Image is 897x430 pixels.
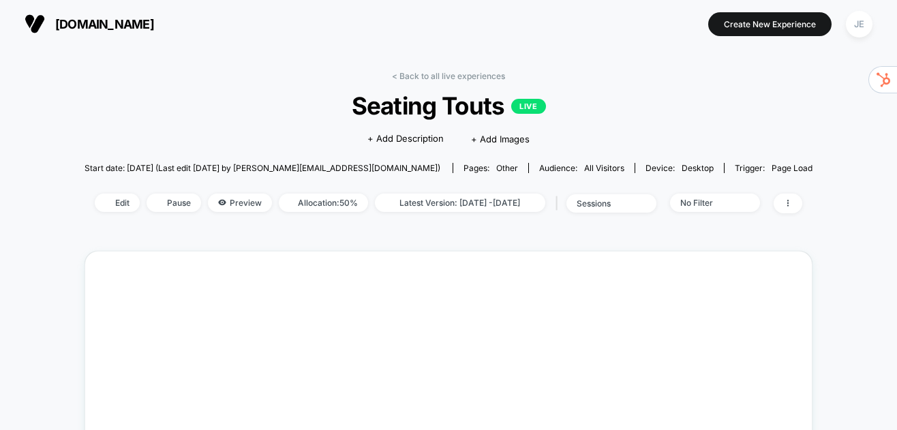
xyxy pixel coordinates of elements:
span: Allocation: 50% [279,194,368,212]
span: Device: [635,163,724,173]
span: [DOMAIN_NAME] [55,17,154,31]
p: LIVE [511,99,545,114]
span: Edit [95,194,140,212]
span: | [552,194,566,213]
span: Latest Version: [DATE] - [DATE] [375,194,545,212]
div: sessions [577,198,631,209]
button: [DOMAIN_NAME] [20,13,158,35]
button: Create New Experience [708,12,832,36]
span: other [496,163,518,173]
span: + Add Description [367,132,444,146]
span: Start date: [DATE] (Last edit [DATE] by [PERSON_NAME][EMAIL_ADDRESS][DOMAIN_NAME]) [85,163,440,173]
div: Trigger: [735,163,812,173]
span: Seating Touts [121,91,776,120]
a: < Back to all live experiences [392,71,505,81]
span: + Add Images [471,134,530,144]
span: Page Load [772,163,812,173]
div: Pages: [463,163,518,173]
span: All Visitors [584,163,624,173]
span: Preview [208,194,272,212]
span: desktop [682,163,714,173]
div: JE [846,11,872,37]
img: Visually logo [25,14,45,34]
div: Audience: [539,163,624,173]
div: No Filter [680,198,735,208]
span: Pause [147,194,201,212]
button: JE [842,10,877,38]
